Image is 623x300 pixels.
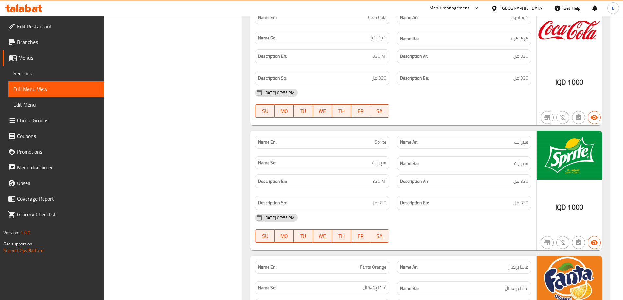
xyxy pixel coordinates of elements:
[275,104,294,118] button: MO
[3,246,45,255] a: Support.OpsPlatform
[400,139,418,146] strong: Name Ar:
[316,231,329,241] span: WE
[556,236,569,249] button: Purchased item
[3,160,104,175] a: Menu disclaimer
[541,111,554,124] button: Not branch specific item
[513,74,528,82] span: 330 مل
[3,50,104,66] a: Menus
[372,52,386,60] span: 330 Ml
[612,5,614,12] span: b
[369,35,386,41] span: کۆکا کۆلا
[3,175,104,191] a: Upsell
[373,106,387,116] span: SA
[8,81,104,97] a: Full Menu View
[541,236,554,249] button: Not branch specific item
[500,5,544,12] div: [GEOGRAPHIC_DATA]
[316,106,329,116] span: WE
[368,14,386,21] span: Coca Cola
[255,104,274,118] button: SU
[17,38,99,46] span: Branches
[13,85,99,93] span: Full Menu View
[354,231,367,241] span: FR
[370,229,389,243] button: SA
[261,215,297,221] span: [DATE] 07:55 PM
[261,90,297,96] span: [DATE] 07:55 PM
[17,148,99,156] span: Promotions
[351,229,370,243] button: FR
[537,6,602,55] img: CocaCola638907118569531563.jpg
[17,132,99,140] span: Coupons
[400,14,418,21] strong: Name Ar:
[400,159,419,167] strong: Name Ba:
[372,199,386,207] span: 330 مل
[3,191,104,207] a: Coverage Report
[363,284,386,291] span: فانتا پرتەقاڵ
[258,52,287,60] strong: Description En:
[258,35,276,41] strong: Name So:
[400,35,419,43] strong: Name Ba:
[313,229,332,243] button: WE
[372,177,386,185] span: 330 Ml
[370,104,389,118] button: SA
[332,104,351,118] button: TH
[255,229,274,243] button: SU
[258,177,287,185] strong: Description En:
[296,231,310,241] span: TU
[335,106,348,116] span: TH
[258,231,272,241] span: SU
[3,34,104,50] a: Branches
[400,264,418,271] strong: Name Ar:
[335,231,348,241] span: TH
[354,106,367,116] span: FR
[17,195,99,203] span: Coverage Report
[258,284,276,291] strong: Name So:
[514,159,528,167] span: سپرایت
[8,66,104,81] a: Sections
[360,264,386,271] span: Fanta Orange
[275,229,294,243] button: MO
[258,264,277,271] strong: Name En:
[3,144,104,160] a: Promotions
[17,23,99,30] span: Edit Restaurant
[537,131,602,180] img: Sprite638907118682076365.jpg
[567,201,583,213] span: 1000
[372,74,386,82] span: 330 مل
[572,111,585,124] button: Not has choices
[513,177,528,185] span: 330 مل
[13,101,99,109] span: Edit Menu
[555,76,566,88] span: IQD
[277,231,291,241] span: MO
[258,199,287,207] strong: Description So:
[17,211,99,218] span: Grocery Checklist
[429,4,470,12] div: Menu-management
[375,139,386,146] span: Sprite
[277,106,291,116] span: MO
[258,106,272,116] span: SU
[556,111,569,124] button: Purchased item
[18,54,99,62] span: Menus
[511,14,528,21] span: كوكاكولا
[3,19,104,34] a: Edit Restaurant
[514,139,528,146] span: سبرايت
[294,104,313,118] button: TU
[3,128,104,144] a: Coupons
[505,284,528,292] span: فانتا پرتەقاڵ
[400,284,419,292] strong: Name Ba:
[588,111,601,124] button: Available
[513,199,528,207] span: 330 مل
[8,97,104,113] a: Edit Menu
[508,264,528,271] span: فانتا برتقال
[567,76,583,88] span: 1000
[572,236,585,249] button: Not has choices
[294,229,313,243] button: TU
[400,177,428,185] strong: Description Ar:
[313,104,332,118] button: WE
[400,199,429,207] strong: Description Ba:
[258,159,276,166] strong: Name So:
[13,70,99,77] span: Sections
[372,159,386,166] span: سپرایت
[258,74,287,82] strong: Description So:
[513,52,528,60] span: 330 مل
[3,207,104,222] a: Grocery Checklist
[400,52,428,60] strong: Description Ar:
